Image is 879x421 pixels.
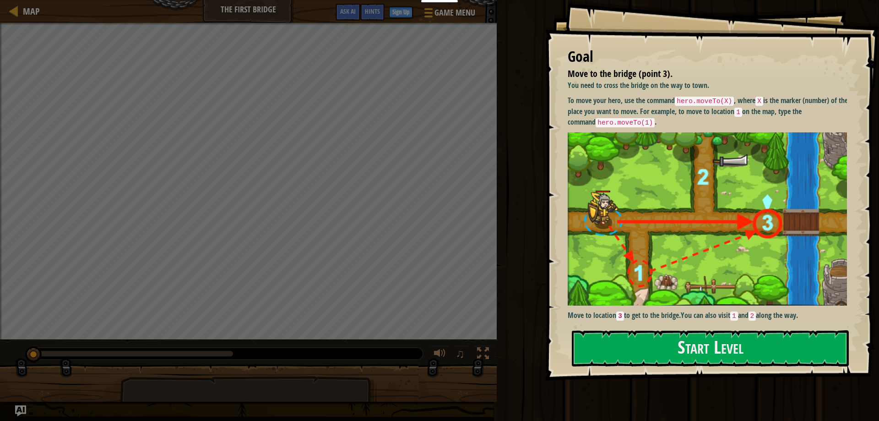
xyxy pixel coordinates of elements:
p: To move your hero, use the command , where is the marker (number) of the place you want to move. ... [568,95,854,128]
p: You can also visit and along the way. [568,310,854,321]
code: X [755,97,763,106]
code: 1 [734,108,742,117]
button: Game Menu [417,4,481,25]
button: Toggle fullscreen [474,345,492,364]
div: Goal [568,46,847,67]
button: Ask AI [15,405,26,416]
button: Start Level [572,330,849,366]
button: Sign Up [389,7,412,18]
span: Hints [365,7,380,16]
span: Move to the bridge (point 3). [568,67,673,80]
button: ♫ [454,345,469,364]
button: Ask AI [336,4,360,21]
code: 2 [749,312,756,321]
span: Game Menu [434,7,475,19]
code: hero.moveTo(1) [596,118,655,127]
strong: Move to location to get to the bridge. [568,310,681,320]
p: You need to cross the bridge on the way to town. [568,80,854,91]
li: Move to the bridge (point 3). [556,67,845,81]
span: Ask AI [340,7,356,16]
code: 3 [616,312,624,321]
button: Adjust volume [431,345,449,364]
span: ♫ [456,347,465,361]
img: M7l1b [568,132,854,306]
span: Map [23,5,40,17]
a: Map [18,5,40,17]
code: 1 [730,312,738,321]
code: hero.moveTo(X) [675,97,734,106]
